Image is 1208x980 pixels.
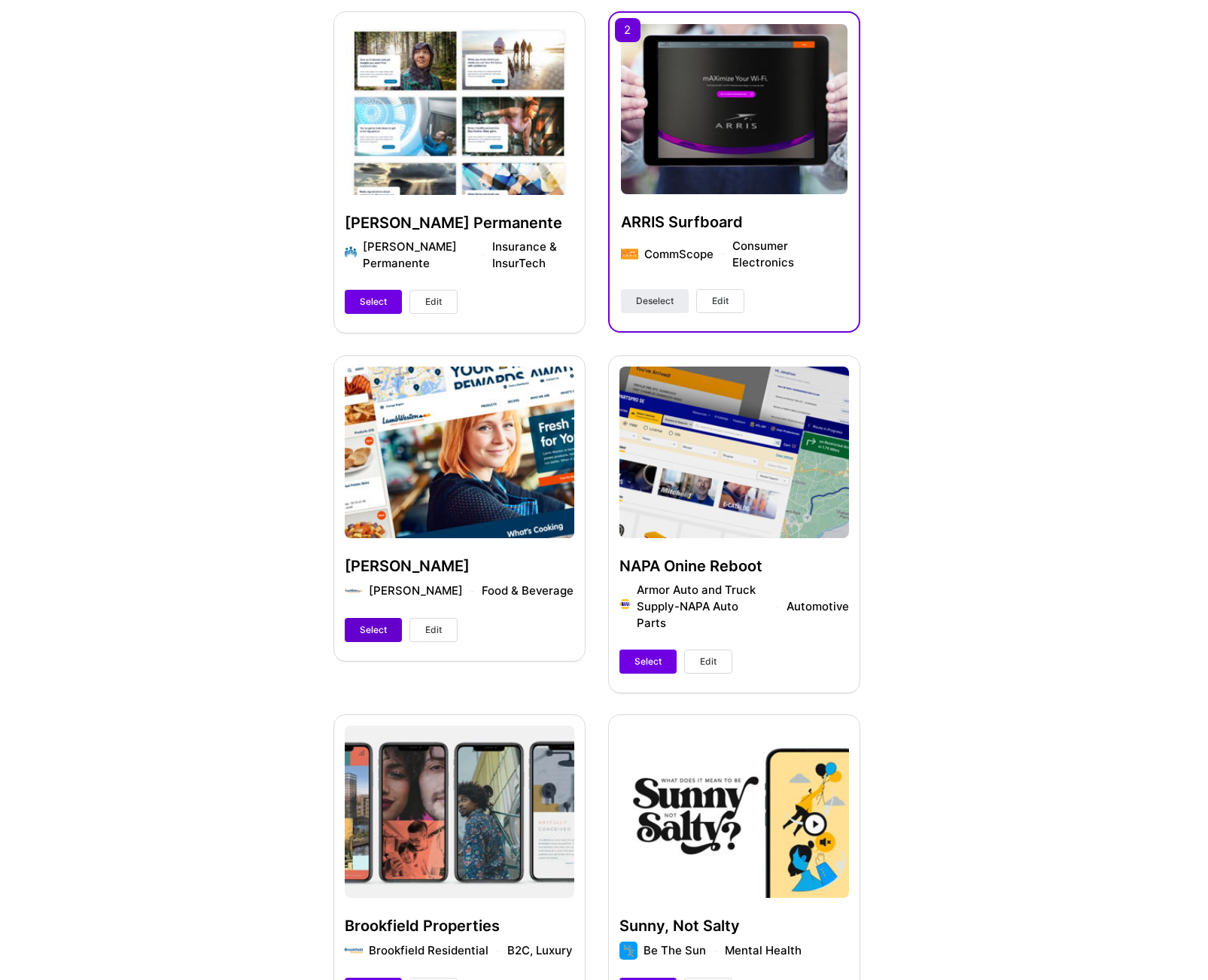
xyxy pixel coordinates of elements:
[345,618,402,642] button: Select
[700,655,717,668] span: Edit
[621,245,638,263] img: Company logo
[621,24,847,194] img: ARRIS Surfboard
[621,289,689,313] button: Deselect
[636,294,674,308] span: Deselect
[409,618,458,642] button: Edit
[619,650,677,674] button: Select
[425,623,442,637] span: Edit
[409,290,458,314] button: Edit
[634,655,662,668] span: Select
[360,295,387,309] span: Select
[644,238,847,271] div: CommScope Consumer Electronics
[425,295,442,309] span: Edit
[621,212,847,232] h4: ARRIS Surfboard
[684,650,732,674] button: Edit
[712,294,729,308] span: Edit
[360,623,387,637] span: Select
[345,290,402,314] button: Select
[696,289,744,313] button: Edit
